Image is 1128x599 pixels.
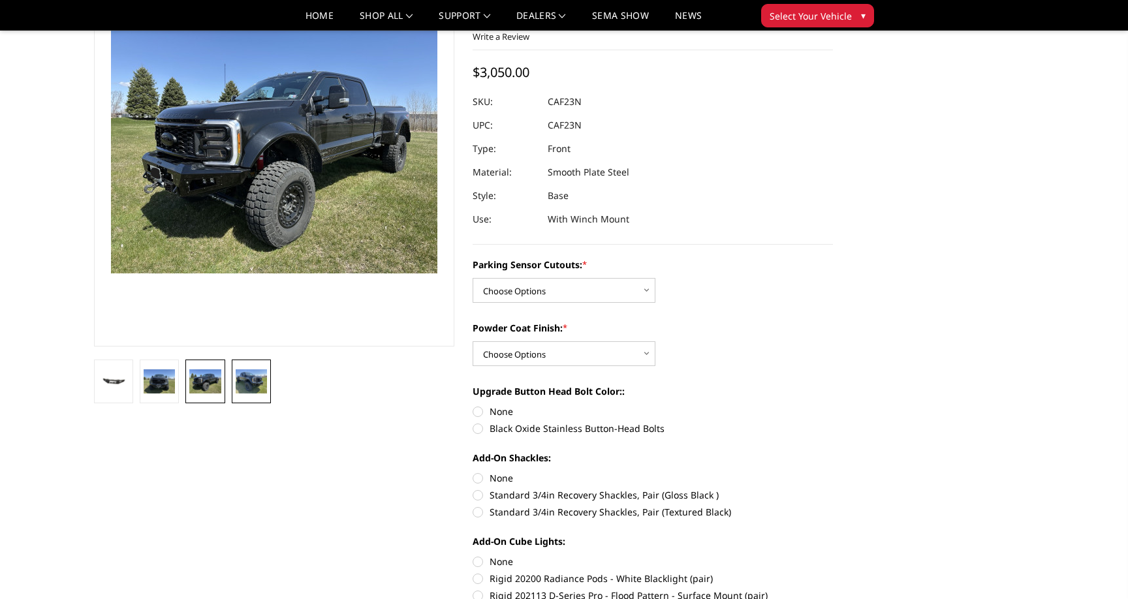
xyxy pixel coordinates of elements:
dt: Use: [473,207,538,231]
dd: With Winch Mount [548,207,629,231]
dt: Style: [473,184,538,207]
label: Powder Coat Finish: [473,321,833,335]
button: Select Your Vehicle [761,4,874,27]
img: 2023-2025 Ford F450-550 - DBL Designs Custom Product - A2 Series - Base Front Bumper (winch mount) [98,374,129,389]
label: Add-On Cube Lights: [473,534,833,548]
span: $3,050.00 [473,63,529,81]
img: 2023-2025 Ford F450-550 - DBL Designs Custom Product - A2 Series - Base Front Bumper (winch mount) [189,369,221,393]
label: Rigid 20200 Radiance Pods - White Blacklight (pair) [473,572,833,585]
iframe: Chat Widget [1063,536,1128,599]
img: 2023-2025 Ford F450-550 - DBL Designs Custom Product - A2 Series - Base Front Bumper (winch mount) [144,369,175,393]
label: None [473,555,833,568]
span: Select Your Vehicle [770,9,852,23]
label: Parking Sensor Cutouts: [473,258,833,271]
a: Write a Review [473,31,529,42]
dt: SKU: [473,90,538,114]
label: Add-On Shackles: [473,451,833,465]
label: None [473,405,833,418]
dt: Material: [473,161,538,184]
label: Standard 3/4in Recovery Shackles, Pair (Textured Black) [473,505,833,519]
label: Upgrade Button Head Bolt Color:: [473,384,833,398]
span: ▾ [861,8,866,22]
label: Standard 3/4in Recovery Shackles, Pair (Gloss Black ) [473,488,833,502]
label: None [473,471,833,485]
a: SEMA Show [592,11,649,30]
dd: CAF23N [548,114,582,137]
dt: UPC: [473,114,538,137]
a: Home [305,11,334,30]
dt: Type: [473,137,538,161]
a: Dealers [516,11,566,30]
a: shop all [360,11,413,30]
dd: CAF23N [548,90,582,114]
a: News [675,11,702,30]
label: Black Oxide Stainless Button-Head Bolts [473,422,833,435]
img: 2023-2025 Ford F450-550 - DBL Designs Custom Product - A2 Series - Base Front Bumper (winch mount) [236,369,267,393]
dd: Base [548,184,569,207]
a: Support [439,11,490,30]
dd: Front [548,137,571,161]
dd: Smooth Plate Steel [548,161,629,184]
